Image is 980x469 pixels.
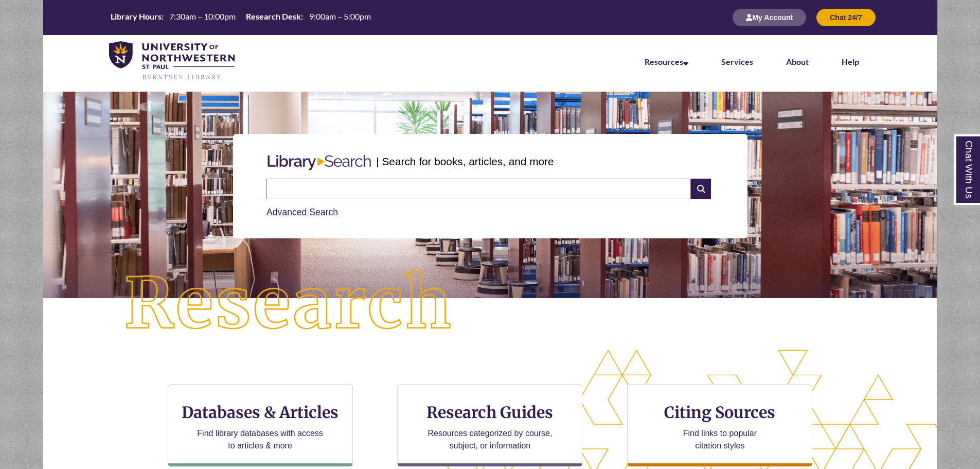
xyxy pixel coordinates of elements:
i: Search [691,179,710,199]
a: Research Guides Resources categorized by course, subject, or information [397,384,582,466]
a: Databases & Articles Find library databases with access to articles & more [168,384,353,466]
a: My Account [733,13,806,22]
th: Library Hours: [106,11,165,22]
a: Citing Sources Find links to popular citation styles [627,384,812,466]
a: Hours Today [106,11,375,25]
img: Libary Search [262,151,376,175]
h3: Databases & Articles [176,403,344,422]
a: Services [721,57,753,66]
span: 7:30am – 10:00pm [169,11,236,21]
button: Chat 24/7 [816,9,875,26]
h3: Research Guides [406,403,574,422]
a: Advanced Search [266,207,338,217]
a: Help [842,57,859,66]
p: | Search for books, articles, and more [376,153,554,169]
img: UNWSP Library Logo [109,41,235,81]
img: Research [87,234,490,374]
p: Find links to popular citation styles [670,427,770,452]
th: Research Desk: [242,11,305,22]
a: Chat 24/7 [816,13,875,22]
h3: Citing Sources [657,403,783,422]
a: About [786,57,809,66]
p: Resources categorized by course, subject, or information [423,427,557,452]
table: Hours Today [106,11,375,24]
p: Find library databases with access to articles & more [193,427,327,452]
a: Resources [645,57,688,66]
button: My Account [733,9,806,26]
span: 9:00am – 5:00pm [309,11,371,21]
